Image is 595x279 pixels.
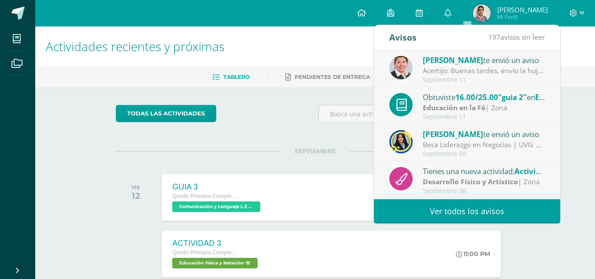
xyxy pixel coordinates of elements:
strong: Educación en la Fé [423,103,485,112]
div: | Zona [423,177,545,187]
div: ACTIVIDAD 3 [172,239,260,248]
span: Tablero [223,74,250,80]
span: 16.00/25.00 [455,92,498,102]
div: | Zona [423,103,545,113]
span: Educación Física y Natación 'B' [172,258,258,268]
input: Busca una actividad próxima aquí... [319,105,514,123]
div: Obtuviste en [423,91,545,103]
span: 197 [488,32,500,42]
div: Septiembre 11 [423,113,545,121]
div: Septiembre 08 [423,187,545,195]
div: 11:00 PM [456,250,490,258]
span: Pendientes de entrega [295,74,370,80]
span: Mi Perfil [497,13,548,21]
span: [PERSON_NAME] [423,55,483,65]
a: Pendientes de entrega [285,70,370,84]
div: Septiembre 11 [423,76,545,84]
div: Tienes una nueva actividad: [423,165,545,177]
span: Actividades recientes y próximas [46,38,225,55]
span: [PERSON_NAME] [423,129,483,139]
div: GUIA 3 [172,182,262,192]
span: Quinto Primaria Complementaria [172,193,238,199]
div: te envió un aviso [423,54,545,66]
span: Quinto Primaria Complementaria [172,249,238,256]
div: 12 [131,190,140,201]
div: te envió un aviso [423,128,545,140]
img: 9385da7c0ece523bc67fca2554c96817.png [389,130,413,153]
div: VIE [131,184,140,190]
span: avisos sin leer [488,32,545,42]
span: Comunicación y Lenguaje L.3 (Inglés y Laboratorio) 'B' [172,201,260,212]
span: "guia 2" [498,92,527,102]
span: SEPTIEMBRE [281,147,350,155]
a: Tablero [212,70,250,84]
a: Ver todos los avisos [374,199,560,223]
a: todas las Actividades [116,105,216,122]
div: Avisos [389,25,417,49]
strong: Desarrollo Físico y Artístico [423,177,518,186]
img: 08e00a7f0eb7830fd2468c6dcb3aac58.png [389,56,413,79]
img: 039f93d856924df978b5e4499597bd80.png [473,4,491,22]
span: [PERSON_NAME] [497,5,548,14]
div: Beca Liderazgo en Negocios | UVG: Gusto en saludarlos chicos, que estén brillando en su práctica.... [423,140,545,150]
div: Septiembre 09 [423,150,545,158]
div: Acertijo: Buenas tardes, envío la hoja con el ejercicio de pensamiento lógico que deben trabajar,... [423,66,545,76]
